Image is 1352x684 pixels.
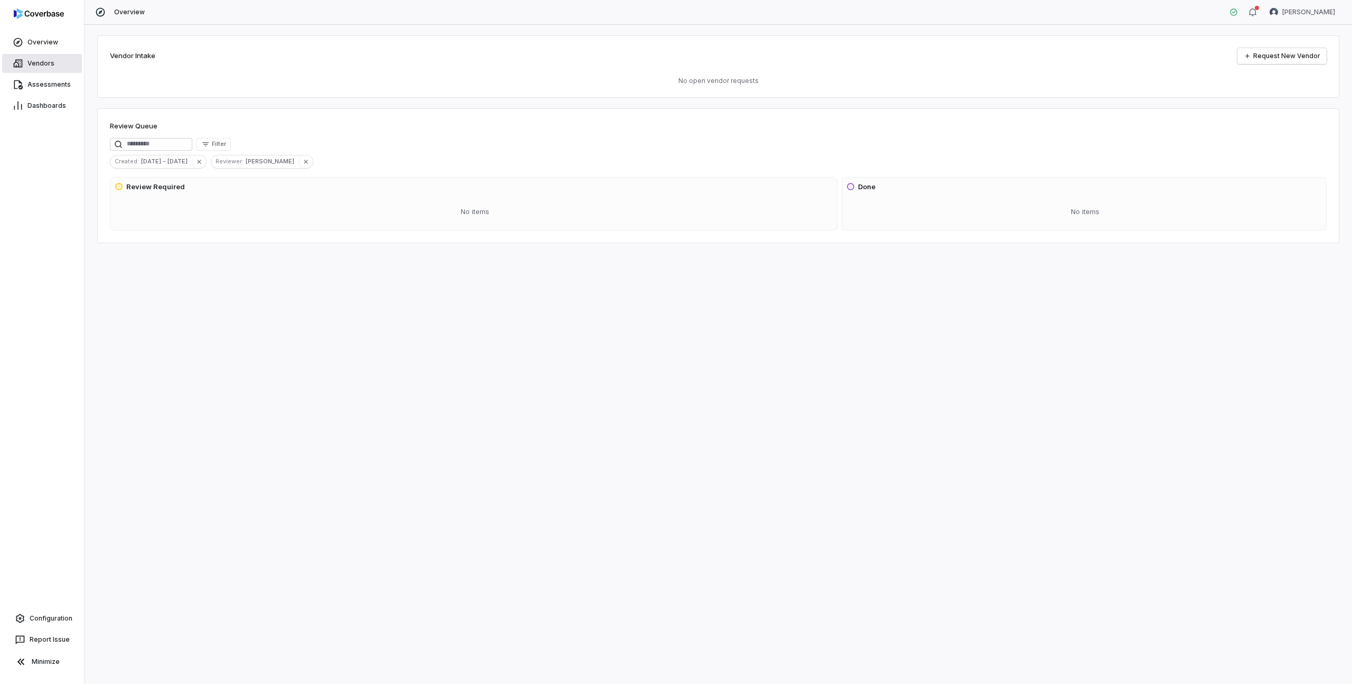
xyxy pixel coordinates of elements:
span: Vendors [27,59,54,68]
button: Report Issue [4,630,80,649]
div: No items [846,198,1324,226]
h2: Vendor Intake [110,51,155,61]
a: Assessments [2,75,82,94]
span: Configuration [30,614,72,623]
button: Minimize [4,651,80,672]
a: Configuration [4,609,80,628]
span: Overview [114,8,145,16]
span: [DATE] - [DATE] [141,156,192,166]
h3: Done [858,182,875,192]
h1: Review Queue [110,121,157,132]
a: Request New Vendor [1237,48,1327,64]
span: Minimize [32,658,60,666]
span: Report Issue [30,635,70,644]
p: No open vendor requests [110,77,1327,85]
span: [PERSON_NAME] [1282,8,1335,16]
span: [PERSON_NAME] [246,156,299,166]
a: Dashboards [2,96,82,115]
span: Overview [27,38,58,47]
div: No items [115,198,835,226]
span: Created : [110,156,141,166]
img: Mike Phillips avatar [1270,8,1278,16]
span: Dashboards [27,101,66,110]
button: Mike Phillips avatar[PERSON_NAME] [1263,4,1341,20]
button: Filter [197,138,231,151]
a: Vendors [2,54,82,73]
span: Filter [212,140,226,148]
span: Reviewer : [211,156,246,166]
span: Assessments [27,80,71,89]
h3: Review Required [126,182,185,192]
img: logo-D7KZi-bG.svg [14,8,64,19]
a: Overview [2,33,82,52]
